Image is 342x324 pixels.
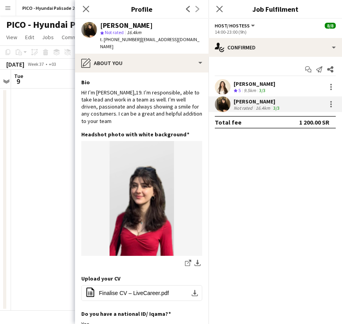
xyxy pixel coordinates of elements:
[238,87,241,93] span: 5
[234,105,254,111] div: Not rated
[105,29,124,35] span: Not rated
[75,54,208,72] div: About you
[215,118,241,126] div: Total fee
[299,118,329,126] div: 1 200.00 SR
[42,34,54,41] span: Jobs
[99,290,169,296] span: Finalise CV – LiveCareer.pdf
[215,23,250,29] span: Host/ Hostess
[100,22,153,29] div: [PERSON_NAME]
[16,0,88,16] button: PICO - Hyundai Palisade 2025
[325,23,336,29] span: 8/8
[13,77,23,86] span: 9
[100,36,141,42] span: t. [PHONE_NUMBER]
[81,285,202,301] button: Finalise CV – LiveCareer.pdf
[215,29,336,35] div: 14:00-23:00 (9h)
[62,34,79,41] span: Comms
[242,87,258,94] div: 9.5km
[81,275,121,282] h3: Upload your CV
[14,72,23,80] span: Tue
[25,34,34,41] span: Edit
[215,23,256,29] button: Host/ Hostess
[39,32,57,42] a: Jobs
[81,141,202,256] img: IMG_9362.jpeg
[6,34,17,41] span: View
[234,98,281,105] div: [PERSON_NAME]
[234,80,275,87] div: [PERSON_NAME]
[125,29,143,35] span: 16.4km
[259,87,265,93] app-skills-label: 3/3
[75,4,208,14] h3: Profile
[22,32,37,42] a: Edit
[81,131,189,138] h3: Headshot photo with white background
[254,105,272,111] div: 16.4km
[59,32,82,42] a: Comms
[6,19,127,31] h1: PICO - Hyundai Palisade 2025
[26,61,46,67] span: Week 37
[273,105,280,111] app-skills-label: 3/3
[49,61,56,67] div: +03
[208,4,342,14] h3: Job Fulfilment
[100,36,199,49] span: | [EMAIL_ADDRESS][DOMAIN_NAME]
[81,89,202,125] div: Hi! I’m [PERSON_NAME],19. I’m responsible, able to take lead and work in a team as well. I’m well...
[6,60,24,68] div: [DATE]
[81,79,90,86] h3: Bio
[81,310,171,317] h3: Do you have a national ID/ Iqama?
[208,38,342,57] div: Confirmed
[3,32,20,42] a: View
